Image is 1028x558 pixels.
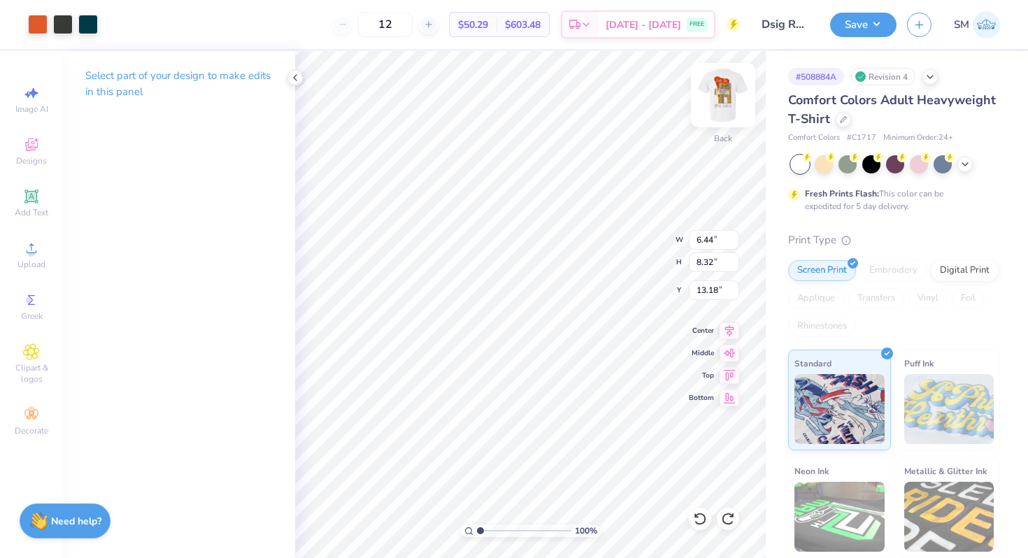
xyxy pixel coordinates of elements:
[794,464,829,478] span: Neon Ink
[15,103,48,115] span: Image AI
[794,356,831,371] span: Standard
[904,374,994,444] img: Puff Ink
[689,371,714,380] span: Top
[689,326,714,336] span: Center
[794,482,885,552] img: Neon Ink
[788,68,844,85] div: # 508884A
[805,187,977,213] div: This color can be expedited for 5 day delivery.
[794,374,885,444] img: Standard
[904,482,994,552] img: Metallic & Glitter Ink
[17,259,45,270] span: Upload
[788,316,856,337] div: Rhinestones
[689,393,714,403] span: Bottom
[16,155,47,166] span: Designs
[695,67,751,123] img: Back
[505,17,541,32] span: $603.48
[830,13,897,37] button: Save
[931,260,999,281] div: Digital Print
[7,362,56,385] span: Clipart & logos
[904,356,934,371] span: Puff Ink
[606,17,681,32] span: [DATE] - [DATE]
[458,17,488,32] span: $50.29
[788,260,856,281] div: Screen Print
[85,68,273,100] p: Select part of your design to make edits in this panel
[15,425,48,436] span: Decorate
[358,12,413,37] input: – –
[751,10,820,38] input: Untitled Design
[575,524,597,537] span: 100 %
[805,188,879,199] strong: Fresh Prints Flash:
[690,20,704,29] span: FREE
[851,68,915,85] div: Revision 4
[848,288,904,309] div: Transfers
[883,132,953,144] span: Minimum Order: 24 +
[689,348,714,358] span: Middle
[904,464,987,478] span: Metallic & Glitter Ink
[908,288,948,309] div: Vinyl
[714,132,732,145] div: Back
[788,288,844,309] div: Applique
[860,260,927,281] div: Embroidery
[973,11,1000,38] img: Sharlize Moayedi
[788,132,840,144] span: Comfort Colors
[788,232,1000,248] div: Print Type
[952,288,985,309] div: Foil
[847,132,876,144] span: # C1717
[954,17,969,33] span: SM
[788,92,996,127] span: Comfort Colors Adult Heavyweight T-Shirt
[954,11,1000,38] a: SM
[15,207,48,218] span: Add Text
[51,515,101,528] strong: Need help?
[21,310,43,322] span: Greek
